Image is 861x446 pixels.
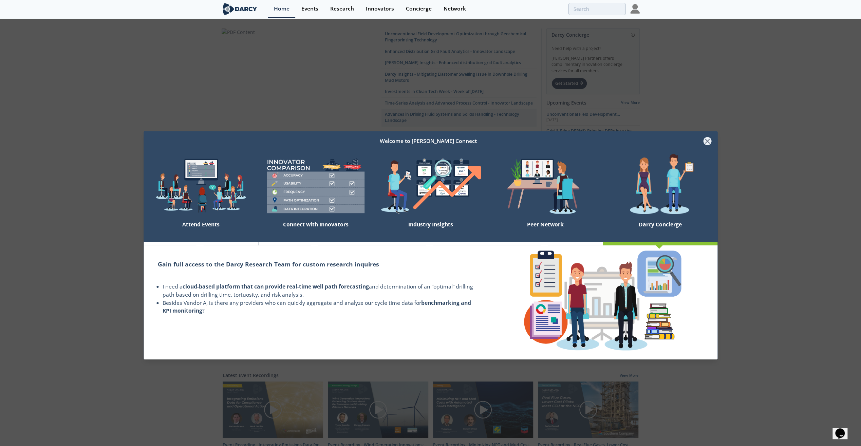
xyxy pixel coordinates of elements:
iframe: chat widget [832,419,854,439]
div: Network [444,6,466,12]
div: Connect with Innovators [258,218,373,242]
img: welcome-attend-b816887fc24c32c29d1763c6e0ddb6e6.png [488,153,603,218]
div: Research [330,6,354,12]
img: welcome-find-a12191a34a96034fcac36f4ff4d37733.png [373,153,488,218]
img: welcome-concierge-wide-20dccca83e9cbdbb601deee24fb8df72.png [603,153,717,218]
div: Attend Events [144,218,258,242]
div: Welcome to [PERSON_NAME] Connect [153,135,704,148]
li: I need a and determination of an “optimal” drilling path based on drilling time, tortuosity, and ... [163,283,474,299]
input: Advanced Search [568,3,625,15]
div: Peer Network [488,218,603,242]
img: concierge-details-e70ed233a7353f2f363bd34cf2359179.png [517,243,689,358]
img: Profile [630,4,640,14]
img: welcome-explore-560578ff38cea7c86bcfe544b5e45342.png [144,153,258,218]
li: Besides Vendor A, is there any providers who can quickly aggregate and analyze our cycle time dat... [163,299,474,315]
strong: benchmarking and KPI monitoring [163,299,471,314]
strong: cloud-based platform that can provide real-time well path forecasting [183,283,369,290]
div: Concierge [406,6,432,12]
h2: Gain full access to the Darcy Research Team for custom research inquires [158,260,474,268]
div: Darcy Concierge [603,218,717,242]
div: Innovators [366,6,394,12]
div: Home [274,6,289,12]
div: Events [301,6,318,12]
div: Industry Insights [373,218,488,242]
img: logo-wide.svg [222,3,259,15]
img: welcome-compare-1b687586299da8f117b7ac84fd957760.png [258,153,373,218]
